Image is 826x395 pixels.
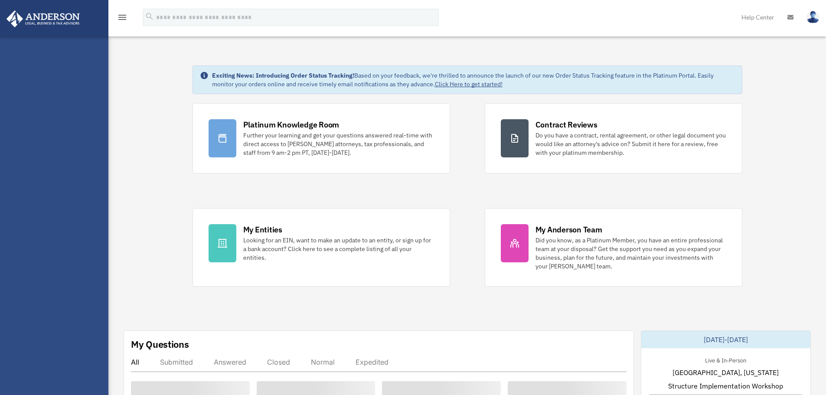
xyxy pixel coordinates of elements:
[193,208,450,287] a: My Entities Looking for an EIN, want to make an update to an entity, or sign up for a bank accoun...
[214,358,246,366] div: Answered
[485,103,742,173] a: Contract Reviews Do you have a contract, rental agreement, or other legal document you would like...
[311,358,335,366] div: Normal
[243,119,340,130] div: Platinum Knowledge Room
[806,11,819,23] img: User Pic
[435,80,503,88] a: Click Here to get started!
[668,381,783,391] span: Structure Implementation Workshop
[193,103,450,173] a: Platinum Knowledge Room Further your learning and get your questions answered real-time with dire...
[243,236,434,262] div: Looking for an EIN, want to make an update to an entity, or sign up for a bank account? Click her...
[535,224,602,235] div: My Anderson Team
[535,119,597,130] div: Contract Reviews
[117,15,127,23] a: menu
[243,224,282,235] div: My Entities
[212,72,354,79] strong: Exciting News: Introducing Order Status Tracking!
[485,208,742,287] a: My Anderson Team Did you know, as a Platinum Member, you have an entire professional team at your...
[535,236,726,271] div: Did you know, as a Platinum Member, you have an entire professional team at your disposal? Get th...
[673,367,779,378] span: [GEOGRAPHIC_DATA], [US_STATE]
[356,358,389,366] div: Expedited
[4,10,82,27] img: Anderson Advisors Platinum Portal
[131,338,189,351] div: My Questions
[698,355,753,364] div: Live & In-Person
[145,12,154,21] i: search
[131,358,139,366] div: All
[535,131,726,157] div: Do you have a contract, rental agreement, or other legal document you would like an attorney's ad...
[117,12,127,23] i: menu
[267,358,290,366] div: Closed
[641,331,810,348] div: [DATE]-[DATE]
[160,358,193,366] div: Submitted
[212,71,735,88] div: Based on your feedback, we're thrilled to announce the launch of our new Order Status Tracking fe...
[243,131,434,157] div: Further your learning and get your questions answered real-time with direct access to [PERSON_NAM...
